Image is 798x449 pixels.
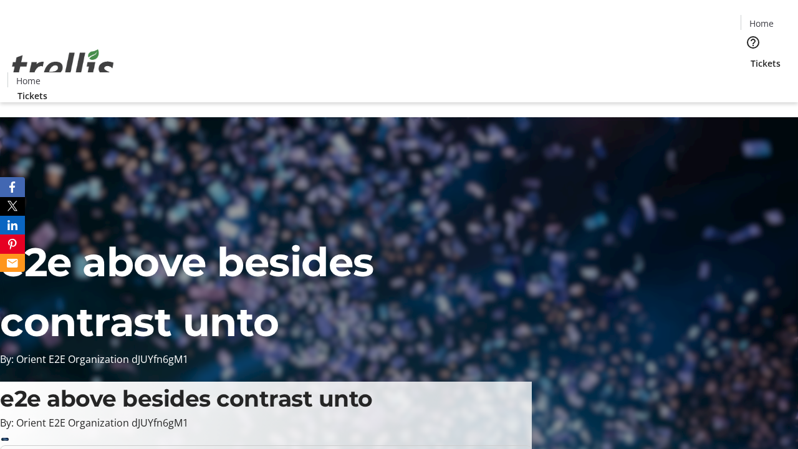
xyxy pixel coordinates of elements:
a: Home [8,74,48,87]
span: Home [749,17,774,30]
span: Home [16,74,41,87]
span: Tickets [751,57,781,70]
a: Tickets [741,57,791,70]
a: Home [741,17,781,30]
span: Tickets [17,89,47,102]
a: Tickets [7,89,57,102]
button: Cart [741,70,766,95]
button: Help [741,30,766,55]
img: Orient E2E Organization dJUYfn6gM1's Logo [7,36,118,98]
